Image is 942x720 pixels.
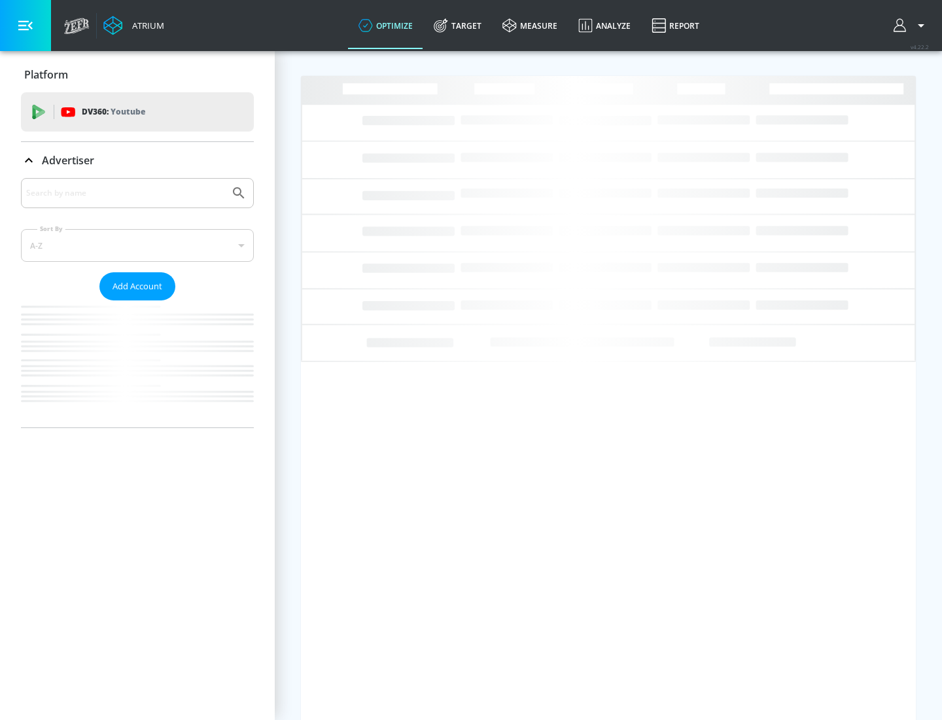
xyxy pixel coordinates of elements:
div: Advertiser [21,142,254,179]
span: Add Account [113,279,162,294]
a: Atrium [103,16,164,35]
p: Advertiser [42,153,94,168]
a: Target [423,2,492,49]
a: Report [641,2,710,49]
span: v 4.22.2 [911,43,929,50]
div: Advertiser [21,178,254,427]
div: Atrium [127,20,164,31]
div: Platform [21,56,254,93]
div: DV360: Youtube [21,92,254,132]
label: Sort By [37,225,65,233]
input: Search by name [26,185,224,202]
p: Youtube [111,105,145,118]
button: Add Account [99,272,175,300]
a: Analyze [568,2,641,49]
p: Platform [24,67,68,82]
nav: list of Advertiser [21,300,254,427]
a: measure [492,2,568,49]
a: optimize [348,2,423,49]
div: A-Z [21,229,254,262]
p: DV360: [82,105,145,119]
